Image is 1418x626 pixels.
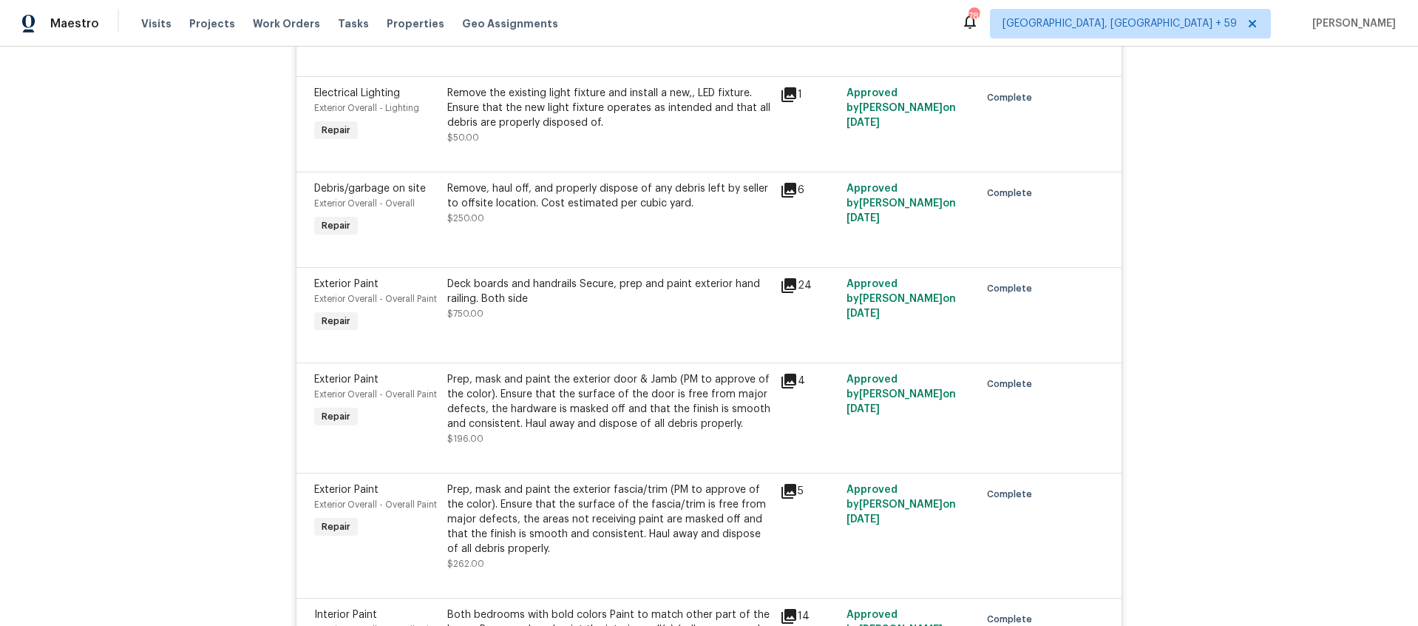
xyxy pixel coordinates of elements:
[447,482,771,556] div: Prep, mask and paint the exterior fascia/trim (PM to approve of the color). Ensure that the surfa...
[462,16,558,31] span: Geo Assignments
[780,181,838,199] div: 6
[314,390,437,399] span: Exterior Overall - Overall Paint
[314,104,419,112] span: Exterior Overall - Lighting
[314,610,377,620] span: Interior Paint
[314,374,379,385] span: Exterior Paint
[1003,16,1237,31] span: [GEOGRAPHIC_DATA], [GEOGRAPHIC_DATA] + 59
[447,214,484,223] span: $250.00
[314,184,426,194] span: Debris/garbage on site
[847,184,956,223] span: Approved by [PERSON_NAME] on
[987,186,1038,201] span: Complete
[189,16,235,31] span: Projects
[847,213,880,223] span: [DATE]
[314,88,400,98] span: Electrical Lighting
[447,434,484,443] span: $196.00
[447,86,771,130] div: Remove the existing light fixture and install a new,, LED fixture. Ensure that the new light fixt...
[316,314,356,329] span: Repair
[987,90,1038,105] span: Complete
[780,372,838,390] div: 4
[316,519,356,534] span: Repair
[447,559,484,568] span: $262.00
[316,218,356,233] span: Repair
[314,279,379,289] span: Exterior Paint
[987,281,1038,296] span: Complete
[847,118,880,128] span: [DATE]
[847,309,880,319] span: [DATE]
[987,487,1038,502] span: Complete
[253,16,320,31] span: Work Orders
[316,409,356,424] span: Repair
[314,485,379,495] span: Exterior Paint
[780,86,838,104] div: 1
[314,295,437,303] span: Exterior Overall - Overall Paint
[447,372,771,431] div: Prep, mask and paint the exterior door & Jamb (PM to approve of the color). Ensure that the surfa...
[780,608,838,625] div: 14
[447,133,479,142] span: $50.00
[847,514,880,525] span: [DATE]
[780,277,838,295] div: 24
[847,404,880,414] span: [DATE]
[50,16,99,31] span: Maestro
[314,500,437,509] span: Exterior Overall - Overall Paint
[987,377,1038,391] span: Complete
[847,279,956,319] span: Approved by [PERSON_NAME] on
[387,16,444,31] span: Properties
[316,123,356,138] span: Repair
[338,18,369,29] span: Tasks
[447,181,771,211] div: Remove, haul off, and properly dispose of any debris left by seller to offsite location. Cost est...
[847,485,956,525] span: Approved by [PERSON_NAME] on
[968,9,979,24] div: 789
[141,16,172,31] span: Visits
[847,88,956,128] span: Approved by [PERSON_NAME] on
[314,199,415,208] span: Exterior Overall - Overall
[447,277,771,306] div: Deck boards and handrails Secure, prep and paint exterior hand railing. Both side
[447,309,484,318] span: $750.00
[1306,16,1396,31] span: [PERSON_NAME]
[780,482,838,500] div: 5
[847,374,956,414] span: Approved by [PERSON_NAME] on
